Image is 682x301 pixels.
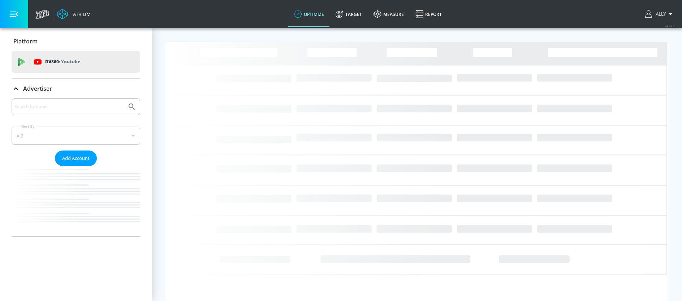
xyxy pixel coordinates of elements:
[12,127,140,145] div: A-Z
[653,12,666,17] span: login as: ally.mcculloch@zefr.com
[70,11,91,17] div: Atrium
[665,24,675,28] span: v 4.28.0
[57,9,91,20] a: Atrium
[288,1,330,27] a: optimize
[12,51,140,73] div: DV360: Youtube
[21,124,36,129] label: Sort By
[12,79,140,99] div: Advertiser
[330,1,368,27] a: Target
[62,154,90,162] span: Add Account
[14,102,124,111] input: Search by name
[45,58,80,66] p: DV360:
[61,58,80,65] p: Youtube
[13,37,38,45] p: Platform
[12,166,140,236] nav: list of Advertiser
[12,31,140,51] div: Platform
[368,1,410,27] a: measure
[645,10,675,18] button: Ally
[23,85,52,93] p: Advertiser
[12,98,140,236] div: Advertiser
[55,150,97,166] button: Add Account
[410,1,448,27] a: Report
